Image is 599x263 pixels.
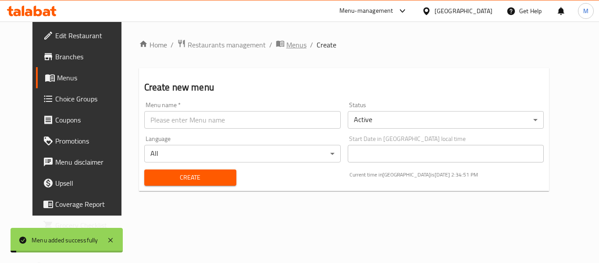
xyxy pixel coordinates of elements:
[57,72,125,83] span: Menus
[55,51,125,62] span: Branches
[32,235,98,245] div: Menu added successfully
[269,40,272,50] li: /
[36,67,132,88] a: Menus
[310,40,313,50] li: /
[55,220,125,231] span: Grocery Checklist
[36,173,132,194] a: Upsell
[177,39,266,50] a: Restaurants management
[55,178,125,188] span: Upsell
[435,6,492,16] div: [GEOGRAPHIC_DATA]
[188,40,266,50] span: Restaurants management
[55,199,125,209] span: Coverage Report
[139,39,549,50] nav: breadcrumb
[339,6,393,16] div: Menu-management
[583,6,588,16] span: M
[36,215,132,236] a: Grocery Checklist
[36,25,132,46] a: Edit Restaurant
[276,39,307,50] a: Menus
[144,145,341,162] div: All
[36,109,132,130] a: Coupons
[144,81,544,94] h2: Create new menu
[144,111,341,129] input: Please enter Menu name
[36,88,132,109] a: Choice Groups
[348,111,544,129] div: Active
[36,194,132,215] a: Coverage Report
[151,172,229,183] span: Create
[286,40,307,50] span: Menus
[36,46,132,67] a: Branches
[55,136,125,146] span: Promotions
[55,157,125,167] span: Menu disclaimer
[144,169,236,186] button: Create
[55,30,125,41] span: Edit Restaurant
[36,130,132,151] a: Promotions
[55,94,125,104] span: Choice Groups
[36,151,132,173] a: Menu disclaimer
[171,40,174,50] li: /
[139,40,167,50] a: Home
[349,171,544,179] p: Current time in [GEOGRAPHIC_DATA] is [DATE] 2:34:51 PM
[317,40,336,50] span: Create
[55,115,125,125] span: Coupons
